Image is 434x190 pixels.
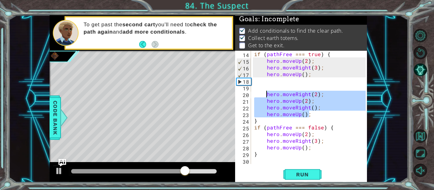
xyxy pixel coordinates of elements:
div: 26 [236,132,251,138]
img: Check mark for checkbox [239,27,246,32]
div: 20 [236,92,251,98]
div: 30 [236,158,251,165]
button: Shift+Enter: Run current code. [283,168,322,181]
strong: add more conditionals [123,29,185,35]
button: Unmute [414,164,427,177]
button: Back to Map [414,129,427,143]
div: 27 [236,138,251,145]
button: Maximize Browser [414,147,427,160]
span: : Incomplete [258,15,299,23]
p: Collect earth totems. [248,35,299,42]
div: 16 [237,65,251,72]
div: 18 [237,78,251,85]
p: To get past the you'll need to and . [84,21,227,35]
button: Level Options [414,29,427,42]
strong: second cart [122,22,155,28]
div: 14 [236,52,251,58]
button: Back [139,41,152,48]
img: Check mark for checkbox [239,35,246,40]
a: Back to Map [415,128,434,145]
span: Run [290,171,315,178]
button: AI Hint [414,63,427,76]
div: 22 [236,105,251,112]
div: 25 [236,125,251,132]
div: 28 [236,145,251,152]
img: Image for 6113a193fd61bb00264c49c0 [50,51,60,61]
strong: check the path again [84,22,217,35]
div: 24 [236,118,251,125]
div: 29 [236,152,251,158]
p: Get to the exit. [248,42,284,49]
div: 15 [237,58,251,65]
div: 21 [236,98,251,105]
button: Restart Level [414,46,427,59]
span: Code Bank [50,98,60,137]
div: 19 [236,85,251,92]
span: Goals [239,15,299,23]
div: 17 [237,72,251,78]
p: Add conditionals to find the clear path. [248,27,343,34]
div: 23 [236,112,251,118]
button: Next [152,41,159,48]
button: Ask AI [58,159,66,167]
button: Ctrl + P: Play [53,165,65,178]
